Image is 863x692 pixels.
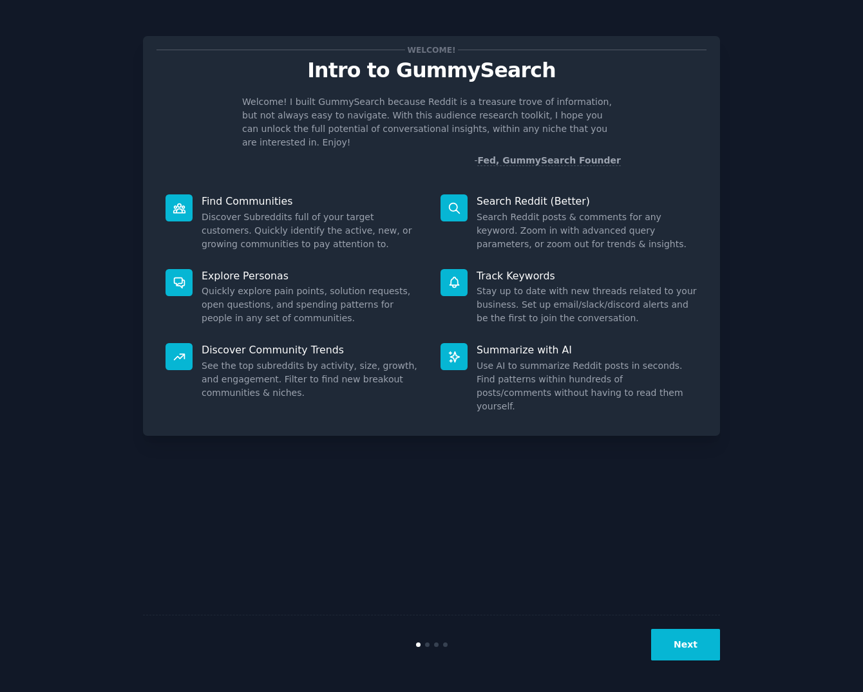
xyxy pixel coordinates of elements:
p: Summarize with AI [477,343,697,357]
a: Fed, GummySearch Founder [477,155,621,166]
p: Search Reddit (Better) [477,194,697,208]
button: Next [651,629,720,660]
p: Discover Community Trends [202,343,422,357]
dd: See the top subreddits by activity, size, growth, and engagement. Filter to find new breakout com... [202,359,422,400]
dd: Search Reddit posts & comments for any keyword. Zoom in with advanced query parameters, or zoom o... [477,210,697,251]
p: Welcome! I built GummySearch because Reddit is a treasure trove of information, but not always ea... [242,95,621,149]
span: Welcome! [405,43,458,57]
p: Explore Personas [202,269,422,283]
dd: Quickly explore pain points, solution requests, open questions, and spending patterns for people ... [202,285,422,325]
dd: Discover Subreddits full of your target customers. Quickly identify the active, new, or growing c... [202,210,422,251]
dd: Stay up to date with new threads related to your business. Set up email/slack/discord alerts and ... [477,285,697,325]
p: Find Communities [202,194,422,208]
p: Track Keywords [477,269,697,283]
p: Intro to GummySearch [156,59,707,82]
div: - [474,154,621,167]
dd: Use AI to summarize Reddit posts in seconds. Find patterns within hundreds of posts/comments with... [477,359,697,413]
